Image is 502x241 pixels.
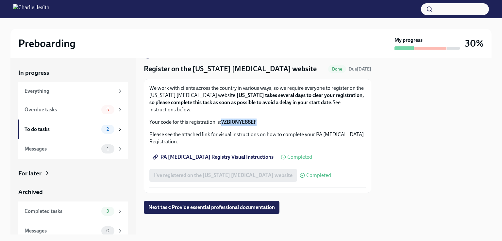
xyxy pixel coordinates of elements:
[25,227,99,234] div: Messages
[306,173,331,178] span: Completed
[349,66,371,72] span: August 31st, 2025 08:00
[18,37,75,50] h2: Preboarding
[149,92,364,105] strong: [US_STATE] takes several days to clear your registration, so please complete this task as soon as...
[149,131,366,145] p: Please see the attached link for visual instructions on how to complete your PA [MEDICAL_DATA] Re...
[394,37,423,44] strong: My progress
[221,119,257,125] strong: 7ZBI0NYE88EF
[25,145,99,153] div: Messages
[18,82,128,100] a: Everything
[18,221,128,241] a: Messages0
[103,127,113,132] span: 2
[18,69,128,77] a: In progress
[148,204,275,211] span: Next task : Provide essential professional documentation
[25,208,99,215] div: Completed tasks
[149,119,366,126] p: Your code for this registration is:
[103,107,113,112] span: 5
[18,169,128,178] a: For later
[465,38,484,49] h3: 30%
[13,4,49,14] img: CharlieHealth
[144,201,279,214] button: Next task:Provide essential professional documentation
[18,201,128,221] a: Completed tasks3
[18,139,128,159] a: Messages1
[102,228,113,233] span: 0
[18,188,128,196] a: Archived
[287,154,312,160] span: Completed
[328,67,346,72] span: Done
[18,169,42,178] div: For later
[149,85,366,113] p: We work with clients across the country in various ways, so we require everyone to register on th...
[357,66,371,72] strong: [DATE]
[25,106,99,113] div: Overdue tasks
[25,126,99,133] div: To do tasks
[349,66,371,72] span: Due
[103,146,113,151] span: 1
[103,209,113,214] span: 3
[18,100,128,120] a: Overdue tasks5
[25,88,114,95] div: Everything
[154,154,274,160] span: PA [MEDICAL_DATA] Registry Visual Instructions
[18,120,128,139] a: To do tasks2
[149,151,278,164] a: PA [MEDICAL_DATA] Registry Visual Instructions
[144,64,317,74] h4: Register on the [US_STATE] [MEDICAL_DATA] website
